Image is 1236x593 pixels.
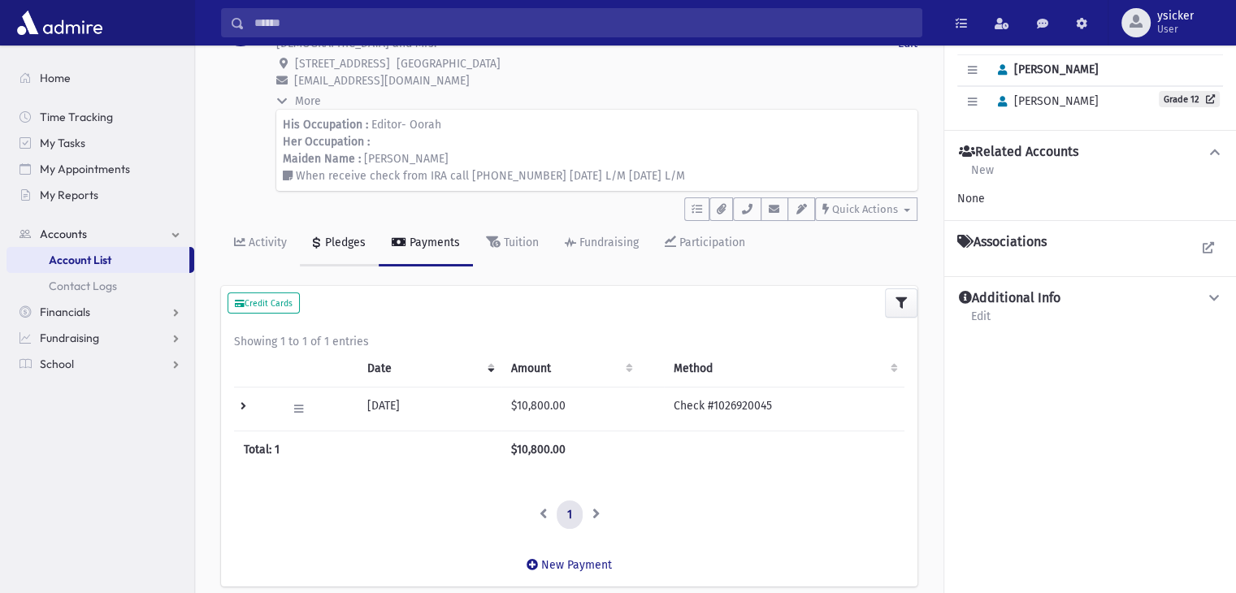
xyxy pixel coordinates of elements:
span: When receive check from IRA call [PHONE_NUMBER] [DATE] L/M [DATE] L/M [296,169,685,183]
small: Credit Cards [235,298,293,309]
span: More [295,94,321,108]
th: Total: 1 [234,431,501,468]
a: Payments [379,221,473,266]
button: More [276,93,323,110]
a: Fundraising [7,325,194,351]
th: $10,800.00 [501,431,640,468]
span: [PERSON_NAME] [364,152,449,166]
td: [DATE] [358,387,501,431]
a: New Payment [514,545,625,585]
span: Fundraising [40,331,99,345]
a: Contact Logs [7,273,194,299]
strong: Her Occupation : [283,135,370,149]
a: New [970,161,995,190]
a: Accounts [7,221,194,247]
th: Method: activate to sort column ascending [664,350,904,387]
a: Participation [652,221,758,266]
a: Grade 12 [1159,91,1220,107]
span: School [40,357,74,371]
span: Financials [40,305,90,319]
div: Payments [406,236,460,249]
a: Home [7,65,194,91]
a: My Tasks [7,130,194,156]
div: Pledges [322,236,366,249]
a: Edit [970,307,991,336]
th: Date: activate to sort column ascending [358,350,501,387]
a: School [7,351,194,377]
span: [STREET_ADDRESS] [295,57,390,71]
span: User [1157,23,1194,36]
strong: Maiden Name : [283,152,361,166]
div: Participation [676,236,745,249]
a: Fundraising [552,221,652,266]
h4: Related Accounts [959,144,1078,161]
span: Time Tracking [40,110,113,124]
h4: Associations [957,234,1047,250]
a: Tuition [473,221,552,266]
span: [GEOGRAPHIC_DATA] [397,57,501,71]
div: Activity [245,236,287,249]
button: Quick Actions [815,197,917,221]
span: Editor- Oorah [371,118,441,132]
span: [PERSON_NAME] [991,94,1099,108]
span: Accounts [40,227,87,241]
span: ysicker [1157,10,1194,23]
td: Check #1026920045 [664,387,904,431]
strong: His Occupation : [283,118,368,132]
th: Amount: activate to sort column ascending [501,350,640,387]
span: Contact Logs [49,279,117,293]
a: My Appointments [7,156,194,182]
button: Related Accounts [957,144,1223,161]
td: $10,800.00 [501,387,640,431]
img: AdmirePro [13,6,106,39]
span: My Reports [40,188,98,202]
span: [PERSON_NAME] [991,63,1099,76]
span: [EMAIL_ADDRESS][DOMAIN_NAME] [294,74,470,88]
button: Credit Cards [228,292,300,314]
div: Showing 1 to 1 of 1 entries [234,333,904,350]
a: Pledges [300,221,379,266]
span: Account List [49,253,111,267]
h4: Additional Info [959,290,1060,307]
div: Fundraising [576,236,639,249]
a: Financials [7,299,194,325]
div: Tuition [501,236,539,249]
input: Search [245,8,922,37]
button: Additional Info [957,290,1223,307]
span: My Appointments [40,162,130,176]
a: Account List [7,247,189,273]
a: 1 [557,500,583,530]
span: My Tasks [40,136,85,150]
a: My Reports [7,182,194,208]
span: Quick Actions [832,203,898,215]
div: None [957,190,1223,207]
span: Home [40,71,71,85]
a: Activity [221,221,300,266]
a: Time Tracking [7,104,194,130]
